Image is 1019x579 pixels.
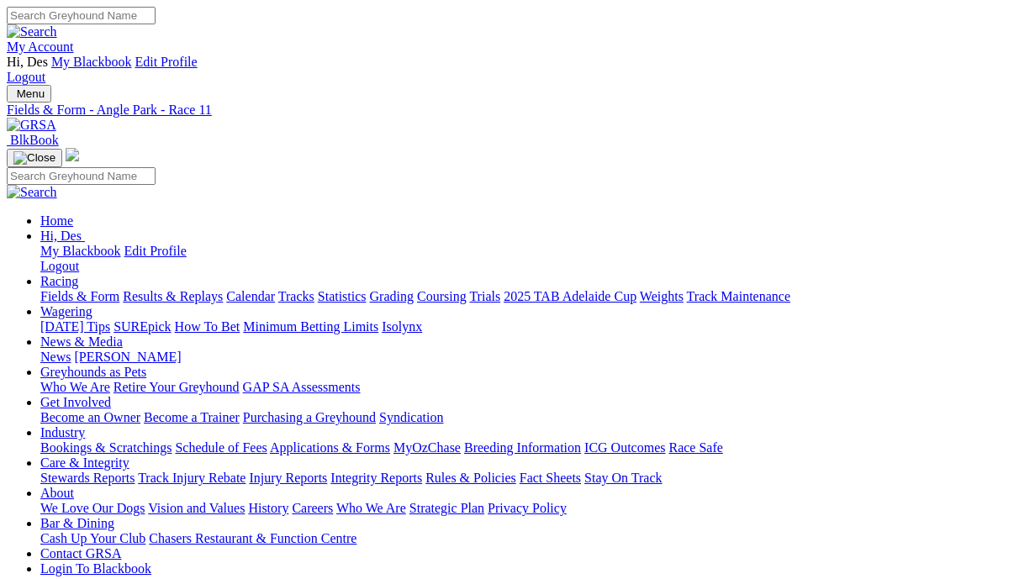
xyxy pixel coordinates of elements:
a: News [40,350,71,364]
input: Search [7,7,156,24]
a: Contact GRSA [40,546,121,561]
a: Stay On Track [584,471,662,485]
a: Syndication [379,410,443,424]
a: Care & Integrity [40,455,129,470]
img: Search [7,185,57,200]
input: Search [7,167,156,185]
a: We Love Our Dogs [40,501,145,515]
a: Greyhounds as Pets [40,365,146,379]
a: Minimum Betting Limits [243,319,378,334]
a: Home [40,213,73,228]
a: 2025 TAB Adelaide Cup [504,289,636,303]
a: Who We Are [40,380,110,394]
a: Become a Trainer [144,410,240,424]
a: [DATE] Tips [40,319,110,334]
div: Bar & Dining [40,531,1012,546]
a: News & Media [40,334,123,349]
a: Statistics [318,289,367,303]
div: Greyhounds as Pets [40,380,1012,395]
a: Schedule of Fees [175,440,267,455]
a: Vision and Values [148,501,245,515]
a: How To Bet [175,319,240,334]
span: Menu [17,87,45,100]
a: Coursing [417,289,467,303]
button: Toggle navigation [7,149,62,167]
a: Rules & Policies [425,471,516,485]
a: Track Injury Rebate [138,471,246,485]
a: SUREpick [114,319,171,334]
div: Hi, Des [40,244,1012,274]
div: Wagering [40,319,1012,334]
a: Login To Blackbook [40,561,151,576]
a: Integrity Reports [330,471,422,485]
a: Track Maintenance [687,289,790,303]
a: Tracks [278,289,314,303]
span: BlkBook [10,133,59,147]
a: Get Involved [40,395,111,409]
a: Chasers Restaurant & Function Centre [149,531,356,545]
a: Purchasing a Greyhound [243,410,376,424]
a: Hi, Des [40,229,85,243]
div: About [40,501,1012,516]
a: BlkBook [7,133,59,147]
a: Breeding Information [464,440,581,455]
a: Racing [40,274,78,288]
div: Racing [40,289,1012,304]
a: Isolynx [382,319,422,334]
a: About [40,486,74,500]
a: Applications & Forms [270,440,390,455]
img: Close [13,151,55,165]
a: Grading [370,289,414,303]
div: News & Media [40,350,1012,365]
a: Fact Sheets [520,471,581,485]
img: GRSA [7,118,56,133]
a: Cash Up Your Club [40,531,145,545]
a: Calendar [226,289,275,303]
a: Fields & Form - Angle Park - Race 11 [7,103,1012,118]
a: GAP SA Assessments [243,380,361,394]
a: Edit Profile [135,55,197,69]
a: My Blackbook [51,55,132,69]
a: Results & Replays [123,289,223,303]
a: MyOzChase [393,440,461,455]
a: [PERSON_NAME] [74,350,181,364]
div: Get Involved [40,410,1012,425]
a: My Blackbook [40,244,121,258]
div: Industry [40,440,1012,455]
a: Privacy Policy [488,501,567,515]
a: History [248,501,288,515]
a: Edit Profile [124,244,187,258]
div: Care & Integrity [40,471,1012,486]
a: ICG Outcomes [584,440,665,455]
a: Logout [40,259,79,273]
a: Stewards Reports [40,471,135,485]
a: Strategic Plan [409,501,484,515]
a: Industry [40,425,85,440]
a: Trials [469,289,500,303]
span: Hi, Des [7,55,48,69]
a: Bookings & Scratchings [40,440,172,455]
a: Injury Reports [249,471,327,485]
img: Search [7,24,57,39]
a: Bar & Dining [40,516,114,530]
a: Careers [292,501,333,515]
div: My Account [7,55,1012,85]
a: Retire Your Greyhound [114,380,240,394]
a: Wagering [40,304,92,318]
a: Fields & Form [40,289,119,303]
img: logo-grsa-white.png [66,148,79,161]
a: Race Safe [668,440,722,455]
a: Become an Owner [40,410,140,424]
span: Hi, Des [40,229,82,243]
button: Toggle navigation [7,85,51,103]
a: Who We Are [336,501,406,515]
a: My Account [7,39,74,54]
a: Logout [7,70,45,84]
a: Weights [640,289,684,303]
